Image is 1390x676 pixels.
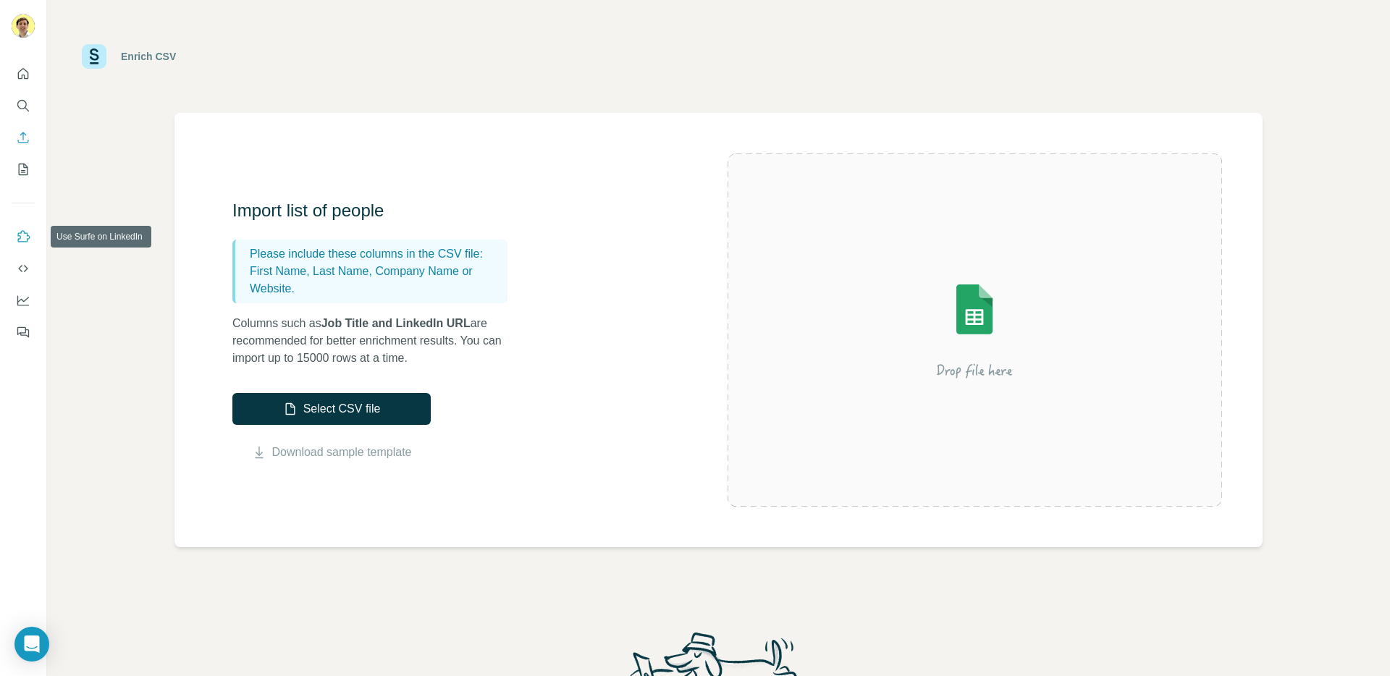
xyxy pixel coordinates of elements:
button: Enrich CSV [12,124,35,151]
p: Please include these columns in the CSV file: [250,245,502,263]
button: Feedback [12,319,35,345]
span: Job Title and LinkedIn URL [321,317,471,329]
button: Use Surfe API [12,255,35,282]
div: Enrich CSV [121,49,176,64]
button: Search [12,93,35,119]
div: Open Intercom Messenger [14,627,49,662]
p: Columns such as are recommended for better enrichment results. You can import up to 15000 rows at... [232,315,522,367]
p: First Name, Last Name, Company Name or Website. [250,263,502,297]
h3: Import list of people [232,199,522,222]
button: Download sample template [232,444,431,461]
button: Quick start [12,61,35,87]
img: Surfe Illustration - Drop file here or select below [844,243,1105,417]
button: Dashboard [12,287,35,313]
img: Surfe Logo [82,44,106,69]
button: Select CSV file [232,393,431,425]
img: Avatar [12,14,35,38]
button: Use Surfe on LinkedIn [12,224,35,250]
a: Download sample template [272,444,412,461]
button: My lists [12,156,35,182]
